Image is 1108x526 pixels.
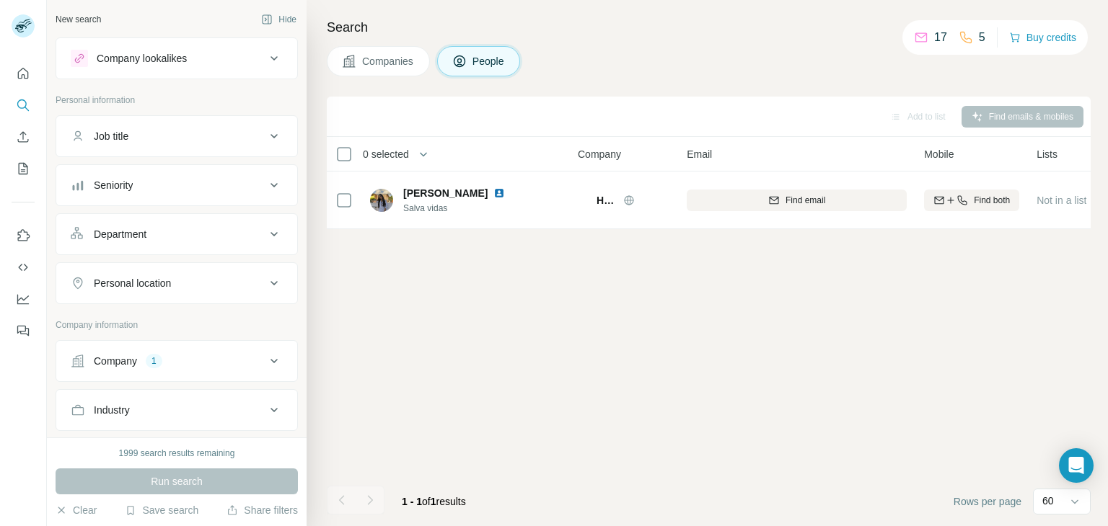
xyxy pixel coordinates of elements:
button: Company1 [56,344,297,378]
span: Mobile [924,147,954,161]
button: Feedback [12,318,35,344]
button: My lists [12,156,35,182]
span: Find email [786,194,825,207]
div: Industry [94,403,130,417]
span: Companies [362,54,415,68]
button: Buy credits [1009,27,1076,48]
p: 17 [934,29,947,46]
div: Company lookalikes [97,51,187,66]
div: Company [94,354,137,368]
div: Personal location [94,276,171,290]
span: results [402,496,466,507]
button: Use Surfe on LinkedIn [12,223,35,249]
div: 1 [146,355,162,367]
button: Search [12,92,35,118]
img: LinkedIn logo [493,187,505,199]
button: Personal location [56,266,297,300]
img: Logo of HelpSaúde [578,198,589,201]
span: People [472,54,506,68]
button: Find both [924,190,1019,211]
p: 5 [979,29,985,46]
span: Not in a list [1037,195,1086,206]
span: 1 [431,496,436,507]
button: Use Surfe API [12,254,35,280]
button: Company lookalikes [56,41,297,76]
p: 60 [1042,494,1054,508]
button: Quick start [12,61,35,86]
span: 0 selected [363,147,409,161]
p: Personal information [56,94,298,107]
button: Department [56,217,297,251]
img: Avatar [370,189,393,212]
button: Dashboard [12,286,35,312]
div: Job title [94,129,128,143]
button: Seniority [56,168,297,202]
span: Lists [1037,147,1058,161]
div: New search [56,13,101,26]
span: HelpSaúde [597,193,616,208]
span: of [422,496,431,507]
div: Department [94,227,146,241]
span: Find both [974,194,1010,207]
h4: Search [327,17,1091,37]
span: [PERSON_NAME] [403,186,488,200]
button: Find email [687,190,907,211]
button: Job title [56,119,297,153]
button: Industry [56,393,297,427]
button: Enrich CSV [12,124,35,150]
div: Seniority [94,178,133,192]
div: 1999 search results remaining [119,447,235,460]
button: Save search [125,503,198,517]
span: 1 - 1 [402,496,422,507]
div: Open Intercom Messenger [1059,448,1094,483]
span: Salva vidas [403,202,522,215]
button: Clear [56,503,97,517]
button: Share filters [227,503,298,517]
span: Email [687,147,712,161]
button: Hide [251,9,307,30]
p: Company information [56,318,298,331]
span: Rows per page [954,494,1021,509]
span: Company [578,147,621,161]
